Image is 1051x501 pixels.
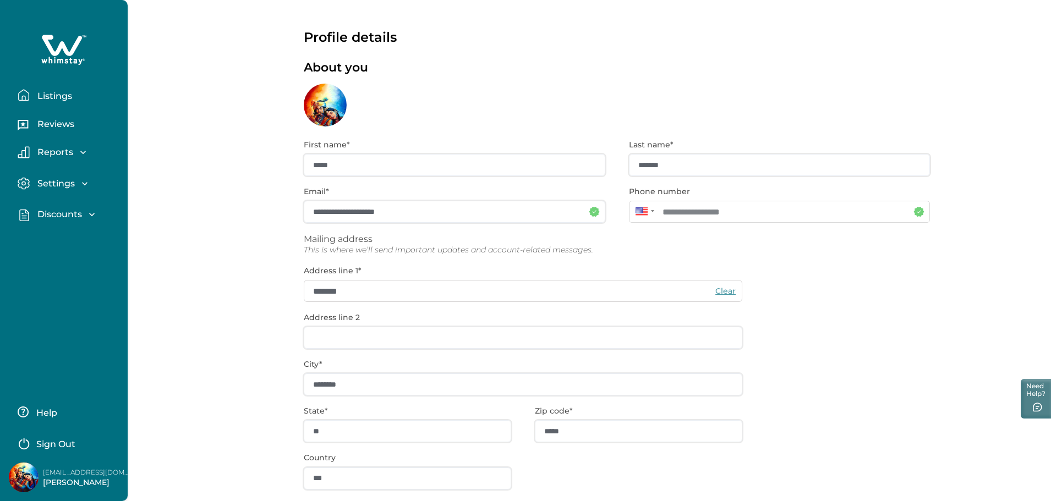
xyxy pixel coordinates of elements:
p: Discounts [34,209,82,220]
button: Discounts [18,208,119,221]
p: Sign Out [36,439,75,450]
button: Help [18,401,115,423]
p: Reports [34,147,73,158]
p: Phone number [629,187,924,196]
p: About you [304,60,368,75]
p: Reviews [34,119,74,130]
p: Listings [34,91,72,102]
div: United States: + 1 [629,201,658,223]
img: Whimstay Host [9,463,39,492]
button: Reports [18,146,119,158]
button: Listings [18,84,119,106]
button: Settings [18,177,119,190]
p: [EMAIL_ADDRESS][DOMAIN_NAME] [43,467,131,478]
button: Sign Out [18,432,115,454]
button: Reviews [18,115,119,137]
p: Help [33,408,57,419]
p: Settings [34,178,75,189]
p: [PERSON_NAME] [43,477,131,488]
